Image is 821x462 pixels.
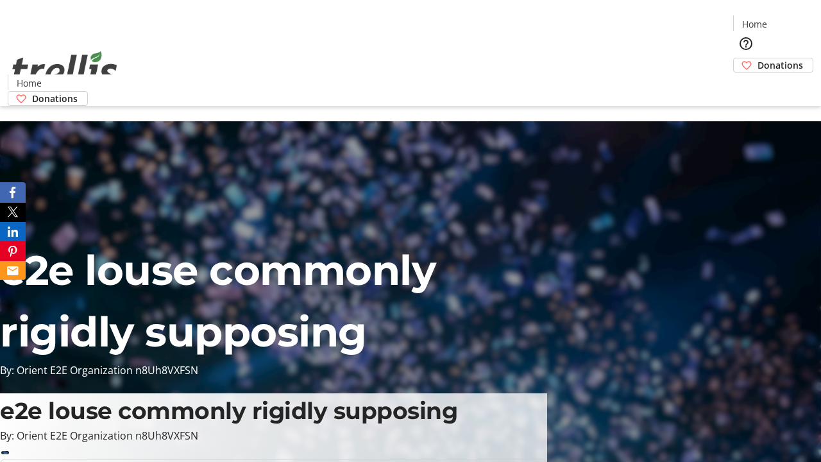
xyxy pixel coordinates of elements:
img: Orient E2E Organization n8Uh8VXFSN's Logo [8,37,122,101]
a: Donations [8,91,88,106]
a: Donations [733,58,813,73]
span: Home [742,17,767,31]
button: Cart [733,73,759,98]
span: Home [17,76,42,90]
button: Help [733,31,759,56]
span: Donations [32,92,78,105]
a: Home [734,17,775,31]
span: Donations [758,58,803,72]
a: Home [8,76,49,90]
